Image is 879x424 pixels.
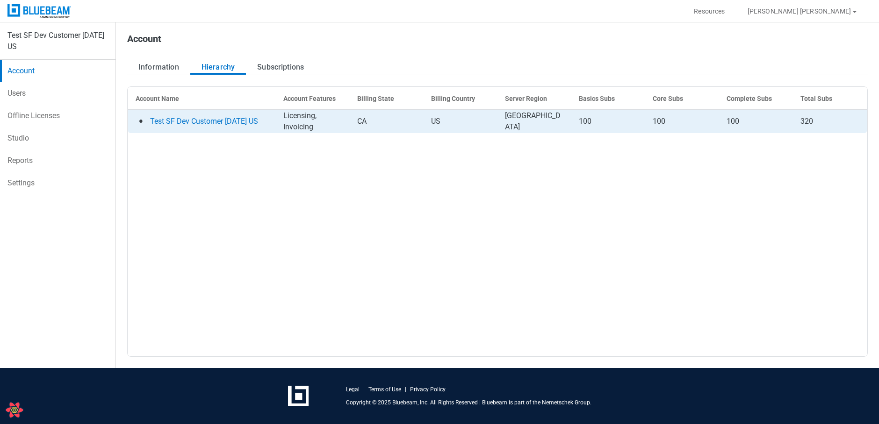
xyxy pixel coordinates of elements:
td: 320 [793,110,867,134]
a: Terms of Use [368,386,401,393]
div: • [138,116,144,127]
button: Hierarchy [190,60,246,75]
button: Subscriptions [246,60,315,75]
td: [GEOGRAPHIC_DATA] [497,110,571,134]
td: 100 [645,110,719,134]
div: | | [346,386,446,393]
td: Licensing, Invoicing [276,110,350,134]
a: Privacy Policy [410,386,446,393]
div: Test SF Dev Customer [DATE] US [7,30,108,52]
button: [PERSON_NAME] [PERSON_NAME] [736,4,870,19]
button: Information [127,60,190,75]
td: US [424,110,497,134]
img: Bluebeam, Inc. [7,4,71,18]
p: Copyright © 2025 Bluebeam, Inc. All Rights Reserved | Bluebeam is part of the Nemetschek Group. [346,399,591,406]
td: CA [350,110,424,134]
a: Legal [346,386,360,393]
td: 100 [571,110,645,134]
td: 100 [719,110,793,134]
h1: Account [127,34,161,49]
button: Open React Query Devtools [5,401,24,419]
a: Test SF Dev Customer [DATE] US [150,117,258,126]
table: bb-data-table [128,87,867,134]
button: Resources [683,4,736,19]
